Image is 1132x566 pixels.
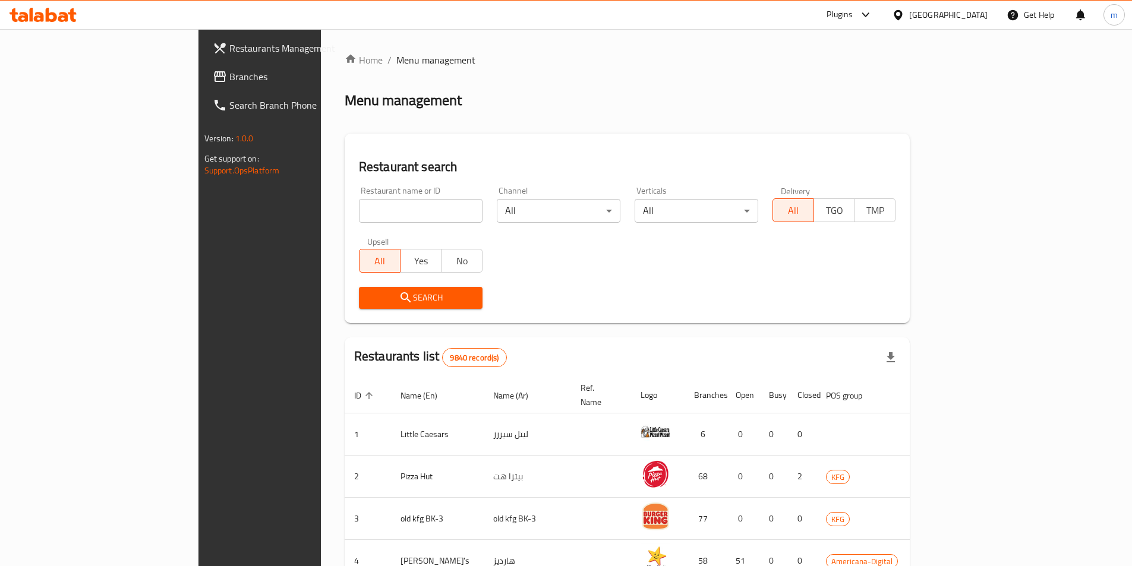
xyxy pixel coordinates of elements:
[726,456,759,498] td: 0
[204,151,259,166] span: Get support on:
[641,417,670,447] img: Little Caesars
[441,249,483,273] button: No
[827,513,849,526] span: KFG
[401,388,453,403] span: Name (En)
[726,498,759,540] td: 0
[854,198,895,222] button: TMP
[631,377,685,413] th: Logo
[788,498,816,540] td: 0
[788,413,816,456] td: 0
[204,131,234,146] span: Version:
[685,377,726,413] th: Branches
[726,413,759,456] td: 0
[493,388,544,403] span: Name (Ar)
[781,186,811,195] label: Delivery
[229,98,378,112] span: Search Branch Phone
[1111,8,1118,21] span: m
[876,343,905,372] div: Export file
[359,158,896,176] h2: Restaurant search
[759,498,788,540] td: 0
[359,199,483,223] input: Search for restaurant name or ID..
[345,53,910,67] nav: breadcrumb
[759,377,788,413] th: Busy
[484,498,571,540] td: old kfg BK-3
[819,202,850,219] span: TGO
[391,498,484,540] td: old kfg BK-3
[685,498,726,540] td: 77
[759,456,788,498] td: 0
[354,347,507,367] h2: Restaurants list
[726,377,759,413] th: Open
[759,413,788,456] td: 0
[788,456,816,498] td: 2
[345,91,462,110] h2: Menu management
[229,41,378,55] span: Restaurants Management
[772,198,814,222] button: All
[203,34,387,62] a: Restaurants Management
[364,252,396,270] span: All
[400,249,442,273] button: Yes
[204,163,280,178] a: Support.OpsPlatform
[391,456,484,498] td: Pizza Hut
[641,459,670,489] img: Pizza Hut
[685,413,726,456] td: 6
[813,198,855,222] button: TGO
[685,456,726,498] td: 68
[635,199,758,223] div: All
[909,8,988,21] div: [GEOGRAPHIC_DATA]
[446,252,478,270] span: No
[368,290,473,305] span: Search
[826,388,878,403] span: POS group
[391,413,484,456] td: Little Caesars
[827,470,849,484] span: KFG
[405,252,437,270] span: Yes
[359,249,401,273] button: All
[235,131,254,146] span: 1.0.0
[497,199,620,223] div: All
[788,377,816,413] th: Closed
[641,501,670,531] img: old kfg BK-3
[359,287,483,309] button: Search
[581,381,617,409] span: Ref. Name
[229,69,378,84] span: Branches
[443,352,506,363] span: 9840 record(s)
[827,8,853,22] div: Plugins
[778,202,809,219] span: All
[859,202,891,219] span: TMP
[203,62,387,91] a: Branches
[367,237,389,245] label: Upsell
[484,413,571,456] td: ليتل سيزرز
[396,53,475,67] span: Menu management
[203,91,387,119] a: Search Branch Phone
[387,53,392,67] li: /
[354,388,377,403] span: ID
[484,456,571,498] td: بيتزا هت
[442,348,506,367] div: Total records count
